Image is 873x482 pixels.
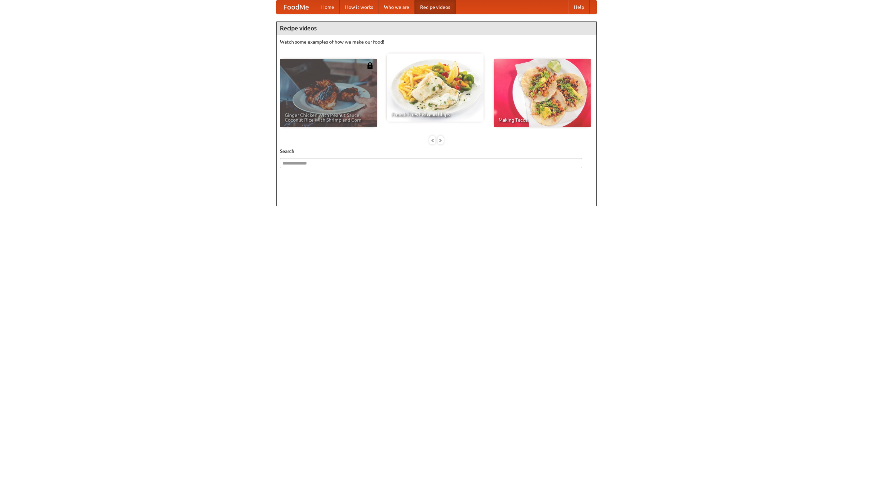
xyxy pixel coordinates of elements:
a: Making Tacos [494,59,591,127]
img: 483408.png [367,62,373,69]
a: Recipe videos [415,0,456,14]
div: » [438,136,444,144]
a: French Fries Fish and Chips [387,53,484,122]
a: Who we are [379,0,415,14]
h4: Recipe videos [277,21,596,35]
a: How it works [340,0,379,14]
span: Making Tacos [499,118,586,122]
a: Home [316,0,340,14]
div: « [429,136,435,144]
p: Watch some examples of how we make our food! [280,38,593,45]
a: Help [568,0,590,14]
a: FoodMe [277,0,316,14]
h5: Search [280,148,593,155]
span: French Fries Fish and Chips [391,112,479,117]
